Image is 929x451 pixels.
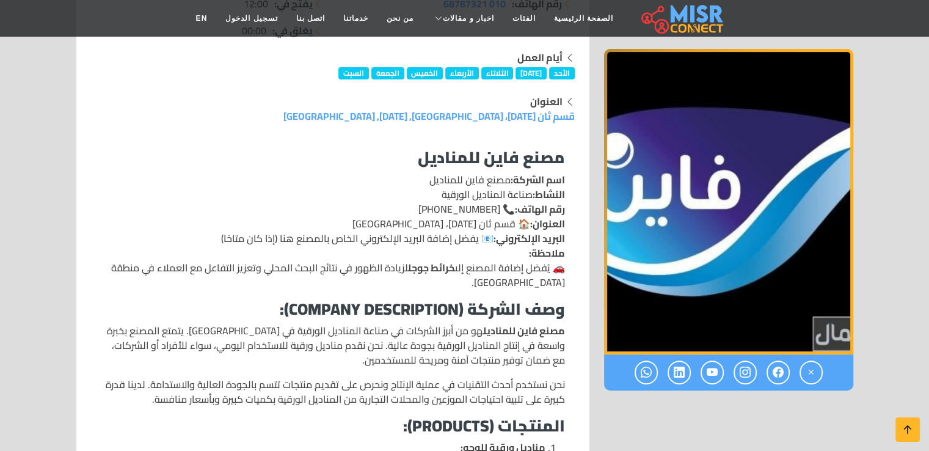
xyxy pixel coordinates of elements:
[338,67,369,79] span: السبت
[517,48,563,67] strong: أيام العمل
[604,49,853,354] div: 1 / 1
[101,323,565,367] p: هو من أبرز الشركات في صناعة المناديل الورقية في [GEOGRAPHIC_DATA]. يتمتع المصنع بخبرة واسعة في إن...
[445,67,479,79] span: الأربعاء
[187,7,217,30] a: EN
[529,244,565,262] strong: ملاحظة:
[549,67,575,79] span: الأحد
[287,7,334,30] a: اتصل بنا
[530,92,563,111] strong: العنوان
[494,229,565,248] strong: البريد الإلكتروني:
[483,321,565,340] strong: مصنع فاين للمناديل
[530,215,565,233] strong: العنوان:
[101,172,565,290] p: مصنع فاين للمناديل صناعة المناديل الورقية 📞 [PHONE_NUMBER] 🏠 قسم ثان [DATE]، [GEOGRAPHIC_DATA] 📧 ...
[403,411,565,441] strong: المنتجات (Products):
[641,3,723,34] img: main.misr_connect
[443,13,494,24] span: اخبار و مقالات
[515,200,565,218] strong: رقم الهاتف:
[216,7,286,30] a: تسجيل الدخول
[418,142,565,172] strong: مصنع فاين للمناديل
[101,377,565,406] p: نحن نستخدم أحدث التقنيات في عملية الإنتاج ونحرص على تقديم منتجات تتسم بالجودة العالية والاستدامة....
[511,170,565,189] strong: اسم الشركة:
[481,67,514,79] span: الثلاثاء
[545,7,622,30] a: الصفحة الرئيسية
[280,294,565,324] strong: وصف الشركة (Company Description):
[283,107,575,125] a: قسم ثان [DATE]، [GEOGRAPHIC_DATA], [DATE], [GEOGRAPHIC_DATA]
[334,7,377,30] a: خدماتنا
[516,67,547,79] span: [DATE]
[377,7,423,30] a: من نحن
[371,67,404,79] span: الجمعة
[604,49,853,354] img: مصنع فاين للمناديل
[423,7,503,30] a: اخبار و مقالات
[533,185,565,204] strong: النشاط:
[503,7,545,30] a: الفئات
[407,67,443,79] span: الخميس
[408,258,455,277] strong: خرائط جوجل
